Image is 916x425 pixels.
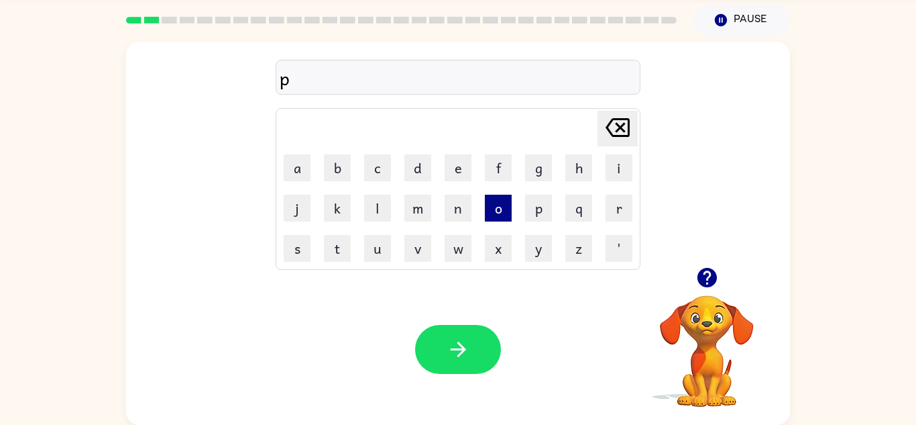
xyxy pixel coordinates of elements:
button: l [364,195,391,222]
button: c [364,154,391,181]
button: h [565,154,592,181]
button: ' [606,235,632,262]
button: z [565,235,592,262]
button: u [364,235,391,262]
button: s [284,235,310,262]
button: p [525,195,552,222]
button: q [565,195,592,222]
button: m [404,195,431,222]
button: f [485,154,512,181]
video: Your browser must support playing .mp4 files to use Literably. Please try using another browser. [640,275,774,409]
button: v [404,235,431,262]
button: a [284,154,310,181]
button: g [525,154,552,181]
button: j [284,195,310,222]
button: n [445,195,471,222]
button: e [445,154,471,181]
button: o [485,195,512,222]
button: w [445,235,471,262]
button: r [606,195,632,222]
button: d [404,154,431,181]
button: t [324,235,351,262]
button: b [324,154,351,181]
button: y [525,235,552,262]
button: i [606,154,632,181]
button: k [324,195,351,222]
div: p [280,64,636,92]
button: x [485,235,512,262]
button: Pause [693,5,790,36]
